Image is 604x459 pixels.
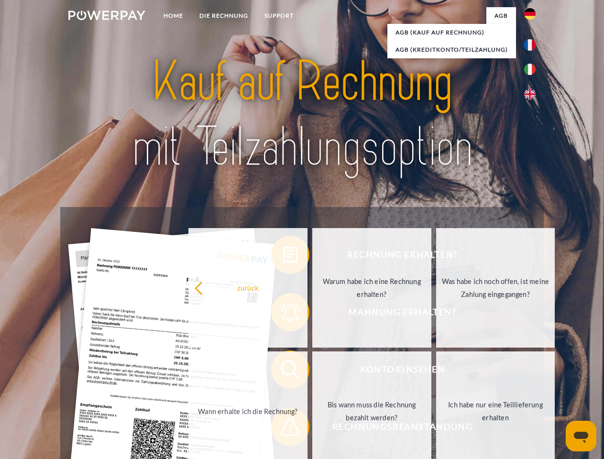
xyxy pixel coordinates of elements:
[524,39,536,51] img: fr
[256,7,302,24] a: SUPPORT
[436,228,555,348] a: Was habe ich noch offen, ist meine Zahlung eingegangen?
[387,24,516,41] a: AGB (Kauf auf Rechnung)
[442,275,549,301] div: Was habe ich noch offen, ist meine Zahlung eingegangen?
[194,281,302,294] div: zurück
[387,41,516,58] a: AGB (Kreditkonto/Teilzahlung)
[194,404,302,417] div: Wann erhalte ich die Rechnung?
[524,88,536,100] img: en
[318,275,426,301] div: Warum habe ich eine Rechnung erhalten?
[566,421,596,451] iframe: Schaltfläche zum Öffnen des Messaging-Fensters
[318,398,426,424] div: Bis wann muss die Rechnung bezahlt werden?
[442,398,549,424] div: Ich habe nur eine Teillieferung erhalten
[68,11,145,20] img: logo-powerpay-white.svg
[486,7,516,24] a: agb
[155,7,191,24] a: Home
[91,46,513,183] img: title-powerpay_de.svg
[524,64,536,75] img: it
[524,8,536,20] img: de
[191,7,256,24] a: DIE RECHNUNG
